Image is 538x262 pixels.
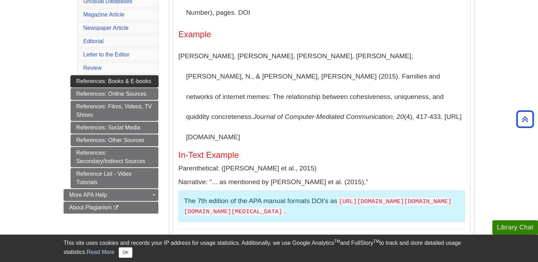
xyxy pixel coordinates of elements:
[178,163,465,174] p: Parenthetical: ([PERSON_NAME] et al., 2015)
[83,25,129,31] a: Newspaper Article
[64,202,158,214] a: About Plagiarism
[178,30,465,39] h4: Example
[71,101,158,121] a: References: Films, Videos, TV Shows
[87,249,114,255] a: Read More
[64,189,158,201] a: More APA Help
[119,247,132,258] button: Close
[71,147,158,167] a: References: Secondary/Indirect Sources
[69,192,107,198] span: More APA Help
[64,239,474,258] div: This site uses cookies and records your IP address for usage statistics. Additionally, we use Goo...
[492,220,538,235] button: Library Chat
[71,122,158,134] a: References: Social Media
[184,196,459,216] p: The 7th edition of the APA manual formats DOI’s as .
[514,114,536,124] a: Back to Top
[83,38,104,44] a: Editorial
[113,206,119,210] i: This link opens in a new window
[83,52,130,58] a: Letter to the Editor
[83,12,124,18] a: Magazine Article
[253,113,404,120] i: Journal of Computer-Mediated Communication, 20
[178,46,465,147] p: [PERSON_NAME], [PERSON_NAME], [PERSON_NAME], [PERSON_NAME], [PERSON_NAME], N., & [PERSON_NAME], [...
[178,177,465,187] p: Narrative: "... as mentioned by [PERSON_NAME] et al. (2015),"
[83,65,101,71] a: Review
[373,239,379,244] sup: TM
[71,88,158,100] a: References: Online Sources
[71,134,158,146] a: References: Other Sources
[178,150,465,160] h5: In-Text Example
[69,204,112,210] span: About Plagiarism
[71,168,158,188] a: Reference List - Video Tutorials
[334,239,340,244] sup: TM
[71,75,158,87] a: References: Books & E-books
